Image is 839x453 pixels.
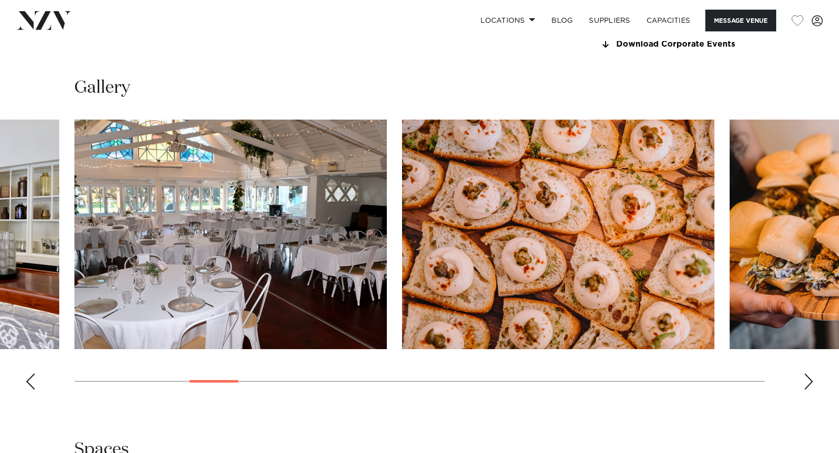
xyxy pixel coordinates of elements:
swiper-slide: 7 / 30 [402,120,714,349]
a: BLOG [543,10,581,31]
swiper-slide: 6 / 30 [74,120,387,349]
h2: Gallery [74,77,130,99]
a: SUPPLIERS [581,10,638,31]
a: Download Corporate Events [600,40,765,49]
a: Capacities [638,10,699,31]
button: Message Venue [705,10,776,31]
img: nzv-logo.png [16,11,71,29]
a: Locations [472,10,543,31]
